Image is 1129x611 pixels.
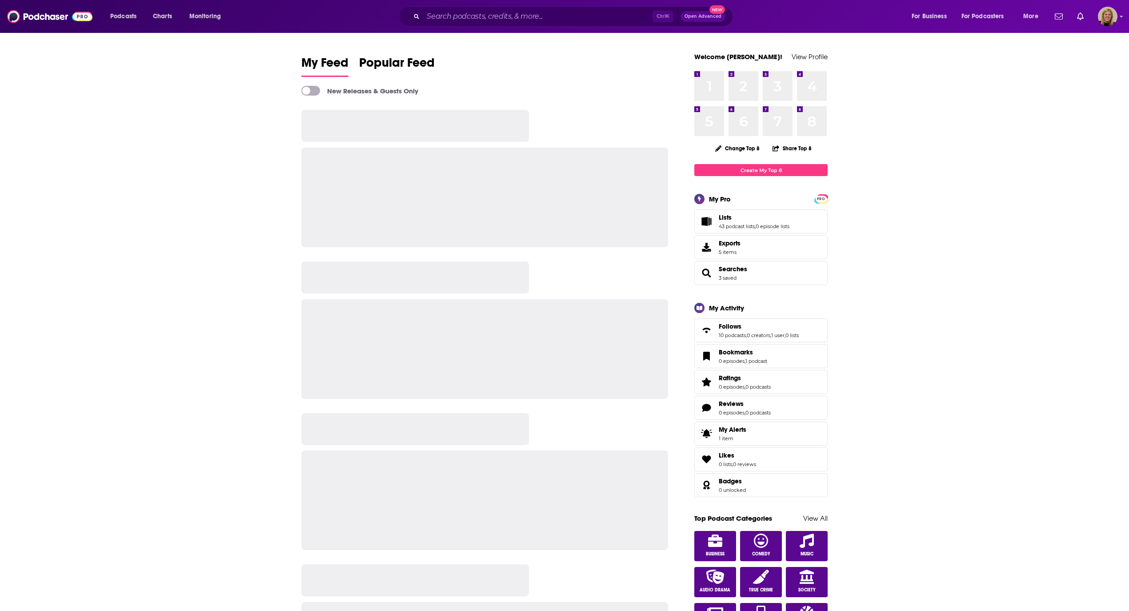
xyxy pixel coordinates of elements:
[719,265,747,273] a: Searches
[301,55,348,77] a: My Feed
[359,55,435,77] a: Popular Feed
[740,567,782,597] a: True Crime
[719,451,734,459] span: Likes
[749,587,773,593] span: True Crime
[407,6,741,27] div: Search podcasts, credits, & more...
[719,358,745,364] a: 0 episodes
[1051,9,1066,24] a: Show notifications dropdown
[745,410,771,416] a: 0 podcasts
[719,348,767,356] a: Bookmarks
[153,10,172,23] span: Charts
[653,11,673,22] span: Ctrl K
[685,14,721,19] span: Open Advanced
[1073,9,1087,24] a: Show notifications dropdown
[697,427,715,440] span: My Alerts
[719,487,746,493] a: 0 unlocked
[961,10,1004,23] span: For Podcasters
[694,318,828,342] span: Follows
[719,477,742,485] span: Badges
[785,332,785,338] span: ,
[697,453,715,466] a: Likes
[694,235,828,259] a: Exports
[1098,7,1117,26] span: Logged in as avansolkema
[694,344,828,368] span: Bookmarks
[189,10,221,23] span: Monitoring
[7,8,92,25] img: Podchaser - Follow, Share and Rate Podcasts
[745,384,771,390] a: 0 podcasts
[719,435,746,442] span: 1 item
[792,52,828,61] a: View Profile
[694,514,772,523] a: Top Podcast Categories
[719,451,756,459] a: Likes
[770,332,771,338] span: ,
[733,461,756,467] a: 0 reviews
[359,55,435,76] span: Popular Feed
[740,531,782,561] a: Comedy
[694,209,828,233] span: Lists
[147,9,177,24] a: Charts
[719,374,771,382] a: Ratings
[719,461,732,467] a: 0 lists
[694,164,828,176] a: Create My Top 8
[745,358,745,364] span: ,
[756,223,789,229] a: 0 episode lists
[694,396,828,420] span: Reviews
[709,5,725,14] span: New
[905,9,958,24] button: open menu
[719,213,789,221] a: Lists
[694,52,782,61] a: Welcome [PERSON_NAME]!
[912,10,947,23] span: For Business
[706,551,725,557] span: Business
[694,447,828,471] span: Likes
[697,215,715,228] a: Lists
[697,267,715,279] a: Searches
[697,241,715,253] span: Exports
[697,402,715,414] a: Reviews
[710,143,765,154] button: Change Top 8
[694,473,828,497] span: Badges
[719,348,753,356] span: Bookmarks
[719,400,744,408] span: Reviews
[719,400,771,408] a: Reviews
[786,531,828,561] a: Music
[755,223,756,229] span: ,
[183,9,232,24] button: open menu
[709,195,731,203] div: My Pro
[104,9,148,24] button: open menu
[719,426,746,434] span: My Alerts
[771,332,785,338] a: 1 user
[694,422,828,446] a: My Alerts
[719,374,741,382] span: Ratings
[719,275,737,281] a: 3 saved
[700,587,730,593] span: Audio Drama
[1098,7,1117,26] img: User Profile
[697,376,715,388] a: Ratings
[1017,9,1049,24] button: open menu
[801,551,813,557] span: Music
[803,514,828,523] a: View All
[694,531,736,561] a: Business
[697,324,715,337] a: Follows
[719,239,741,247] span: Exports
[301,86,418,96] a: New Releases & Guests Only
[786,567,828,597] a: Society
[110,10,136,23] span: Podcasts
[798,587,816,593] span: Society
[745,384,745,390] span: ,
[732,461,733,467] span: ,
[697,479,715,491] a: Badges
[694,261,828,285] span: Searches
[694,370,828,394] span: Ratings
[747,332,770,338] a: 0 creators
[1098,7,1117,26] button: Show profile menu
[745,358,767,364] a: 1 podcast
[719,477,746,485] a: Badges
[697,350,715,362] a: Bookmarks
[681,11,725,22] button: Open AdvancedNew
[816,196,826,202] span: PRO
[719,213,732,221] span: Lists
